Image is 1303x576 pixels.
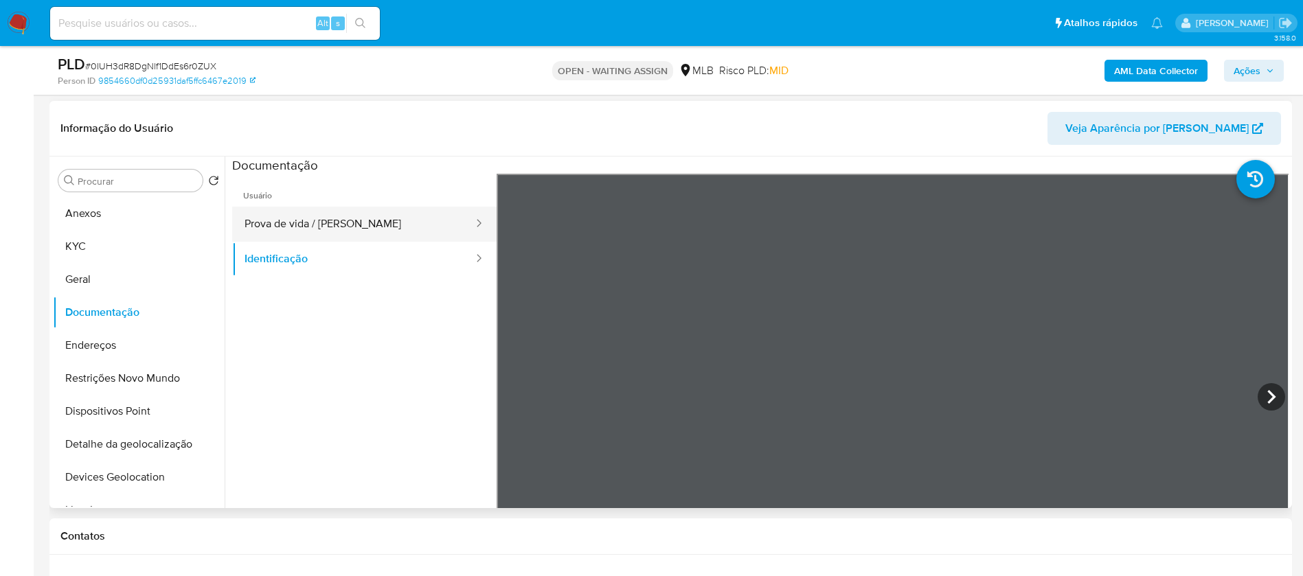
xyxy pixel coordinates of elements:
[58,53,85,75] b: PLD
[53,395,225,428] button: Dispositivos Point
[1104,60,1208,82] button: AML Data Collector
[53,494,225,527] button: Lista Interna
[60,122,173,135] h1: Informação do Usuário
[1047,112,1281,145] button: Veja Aparência por [PERSON_NAME]
[78,175,197,187] input: Procurar
[60,529,1281,543] h1: Contatos
[769,62,789,78] span: MID
[53,296,225,329] button: Documentação
[679,63,714,78] div: MLB
[50,14,380,32] input: Pesquise usuários ou casos...
[53,461,225,494] button: Devices Geolocation
[53,263,225,296] button: Geral
[53,329,225,362] button: Endereços
[1278,16,1293,30] a: Sair
[1274,32,1296,43] span: 3.158.0
[53,197,225,230] button: Anexos
[346,14,374,33] button: search-icon
[552,61,673,80] p: OPEN - WAITING ASSIGN
[53,362,225,395] button: Restrições Novo Mundo
[208,175,219,190] button: Retornar ao pedido padrão
[1234,60,1260,82] span: Ações
[53,230,225,263] button: KYC
[1064,16,1137,30] span: Atalhos rápidos
[85,59,216,73] span: # 0IUH3dR8DgNlf1DdEs6r0ZUX
[1151,17,1163,29] a: Notificações
[53,428,225,461] button: Detalhe da geolocalização
[336,16,340,30] span: s
[64,175,75,186] button: Procurar
[1065,112,1249,145] span: Veja Aparência por [PERSON_NAME]
[719,63,789,78] span: Risco PLD:
[1114,60,1198,82] b: AML Data Collector
[98,75,256,87] a: 9854660df0d25931daf5ffc6467e2019
[1196,16,1273,30] p: weverton.gomes@mercadopago.com.br
[58,75,95,87] b: Person ID
[1224,60,1284,82] button: Ações
[317,16,328,30] span: Alt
